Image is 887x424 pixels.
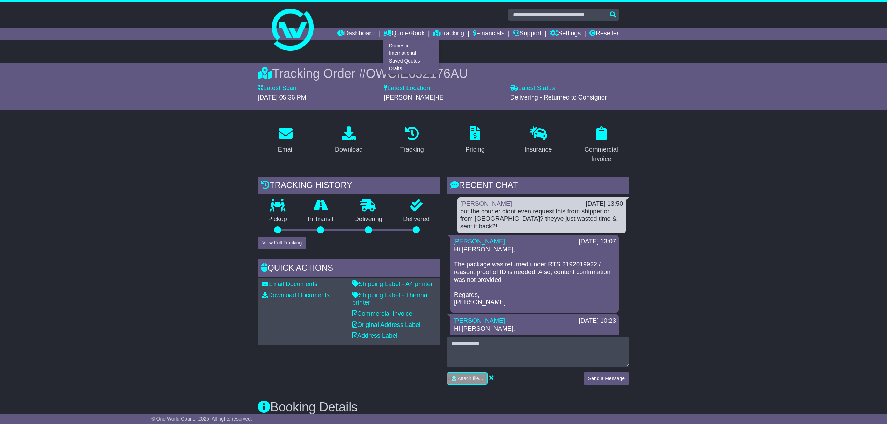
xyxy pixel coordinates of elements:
a: Commercial Invoice [573,124,629,166]
p: In Transit [298,215,344,223]
span: [DATE] 05:36 PM [258,94,306,101]
p: Pickup [258,215,298,223]
a: Insurance [520,124,556,157]
a: Shipping Label - A4 printer [352,280,433,287]
div: Tracking history [258,177,440,196]
div: Quick Actions [258,259,440,278]
a: [PERSON_NAME] [460,200,512,207]
h3: Booking Details [258,400,629,414]
a: Download Documents [262,292,330,299]
a: Saved Quotes [384,57,439,65]
a: Drafts [384,65,439,72]
a: Original Address Label [352,321,420,328]
a: Tracking [433,28,464,40]
div: Tracking Order # [258,66,629,81]
a: [PERSON_NAME] [453,317,505,324]
button: View Full Tracking [258,237,306,249]
div: Pricing [466,145,485,154]
a: Pricing [461,124,489,157]
a: Settings [550,28,581,40]
div: Insurance [524,145,552,154]
div: [DATE] 13:50 [586,200,623,208]
a: Download [330,124,367,157]
div: Download [335,145,363,154]
a: Financials [473,28,505,40]
div: Commercial Invoice [578,145,625,164]
a: Support [513,28,541,40]
p: Hi [PERSON_NAME], The package was returned under RTS 2192019922 / reason: proof of ID is needed. ... [454,246,615,306]
a: Reseller [589,28,619,40]
span: OWCIE632176AU [366,66,468,81]
a: Domestic [384,42,439,50]
a: [PERSON_NAME] [453,238,505,245]
p: Delivered [393,215,440,223]
p: Hi [PERSON_NAME], Will do, I will also ask for the return tracking number as DHL did not provide ... [454,325,615,386]
div: [DATE] 10:23 [579,317,616,325]
span: [PERSON_NAME]-IE [384,94,443,101]
p: Delivering [344,215,393,223]
div: but the courier didnt even request this from shipper or from [GEOGRAPHIC_DATA]? theyve just waste... [460,208,623,231]
div: Quote/Book [383,40,439,74]
a: Tracking [396,124,428,157]
div: Tracking [400,145,424,154]
a: Commercial Invoice [352,310,412,317]
span: © One World Courier 2025. All rights reserved. [151,416,252,422]
div: [DATE] 13:07 [579,238,616,246]
a: Shipping Label - Thermal printer [352,292,429,306]
a: Email [273,124,298,157]
a: Dashboard [337,28,375,40]
div: Email [278,145,294,154]
label: Latest Scan [258,85,296,92]
span: Delivering - Returned to Consignor [510,94,607,101]
a: Email Documents [262,280,317,287]
a: Address Label [352,332,397,339]
label: Latest Status [510,85,555,92]
button: Send a Message [584,372,629,385]
a: Quote/Book [383,28,425,40]
a: International [384,50,439,57]
label: Latest Location [384,85,430,92]
div: RECENT CHAT [447,177,629,196]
